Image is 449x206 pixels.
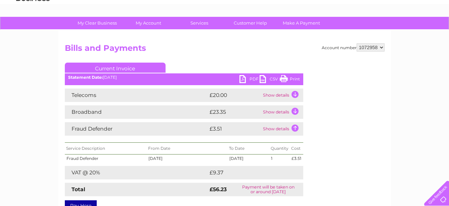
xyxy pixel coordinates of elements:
[322,43,385,52] div: Account number
[65,143,147,154] th: Service Description
[239,75,260,85] a: PDF
[208,105,261,119] td: £23.35
[210,186,227,193] strong: £56.23
[274,17,329,29] a: Make A Payment
[290,154,303,163] td: £3.51
[269,143,290,154] th: Quantity
[233,183,303,196] td: Payment will be taken on or around [DATE]
[70,17,125,29] a: My Clear Business
[261,105,303,119] td: Show details
[16,18,50,38] img: logo.png
[147,154,227,163] td: [DATE]
[208,166,287,179] td: £9.37
[260,75,280,85] a: CSV
[66,4,384,33] div: Clear Business is a trading name of Verastar Limited (registered in [GEOGRAPHIC_DATA] No. 3667643...
[65,105,208,119] td: Broadband
[348,29,362,34] a: Energy
[65,154,147,163] td: Fraud Defender
[208,89,261,102] td: £20.00
[172,17,227,29] a: Services
[331,29,344,34] a: Water
[65,89,208,102] td: Telecoms
[261,122,303,136] td: Show details
[269,154,290,163] td: 1
[121,17,176,29] a: My Account
[72,186,85,193] strong: Total
[147,143,227,154] th: From Date
[290,143,303,154] th: Cost
[68,75,103,80] b: Statement Date:
[322,3,369,12] a: 0333 014 3131
[65,63,166,73] a: Current Invoice
[228,143,270,154] th: To Date
[261,89,303,102] td: Show details
[223,17,278,29] a: Customer Help
[228,154,270,163] td: [DATE]
[280,75,300,85] a: Print
[427,29,443,34] a: Log out
[65,43,385,56] h2: Bills and Payments
[208,122,261,136] td: £3.51
[65,75,303,80] div: [DATE]
[404,29,421,34] a: Contact
[65,122,208,136] td: Fraud Defender
[366,29,387,34] a: Telecoms
[391,29,400,34] a: Blog
[65,166,208,179] td: VAT @ 20%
